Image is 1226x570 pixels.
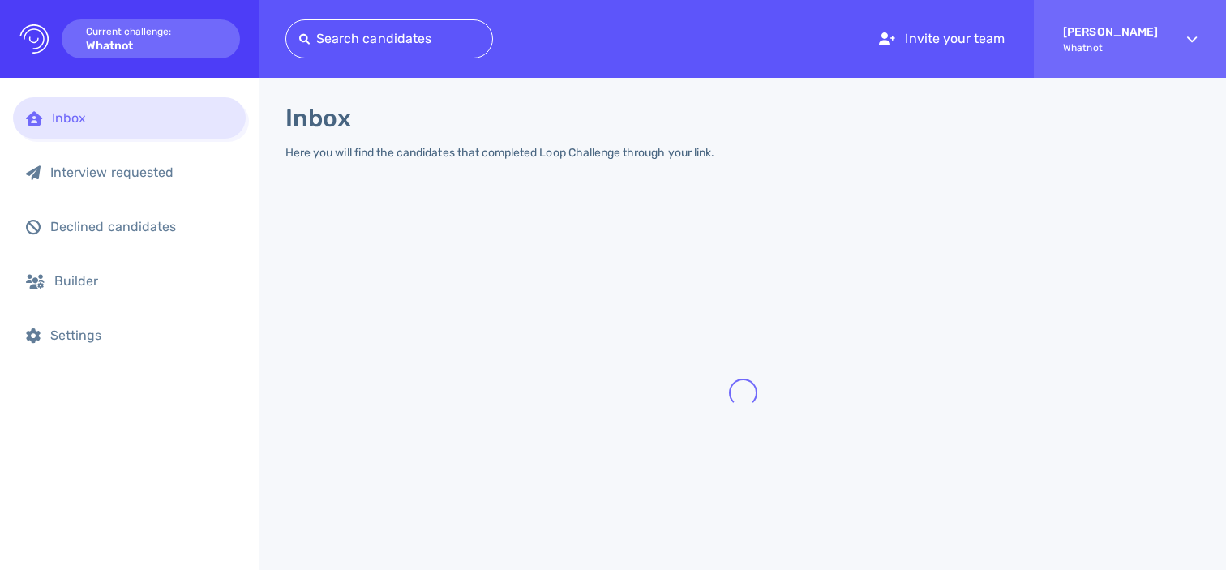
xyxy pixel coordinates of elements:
[50,165,233,180] div: Interview requested
[50,219,233,234] div: Declined candidates
[50,328,233,343] div: Settings
[285,104,351,133] h1: Inbox
[285,146,714,160] div: Here you will find the candidates that completed Loop Challenge through your link.
[1063,25,1158,39] strong: [PERSON_NAME]
[52,110,233,126] div: Inbox
[1063,42,1158,54] span: Whatnot
[54,273,233,289] div: Builder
